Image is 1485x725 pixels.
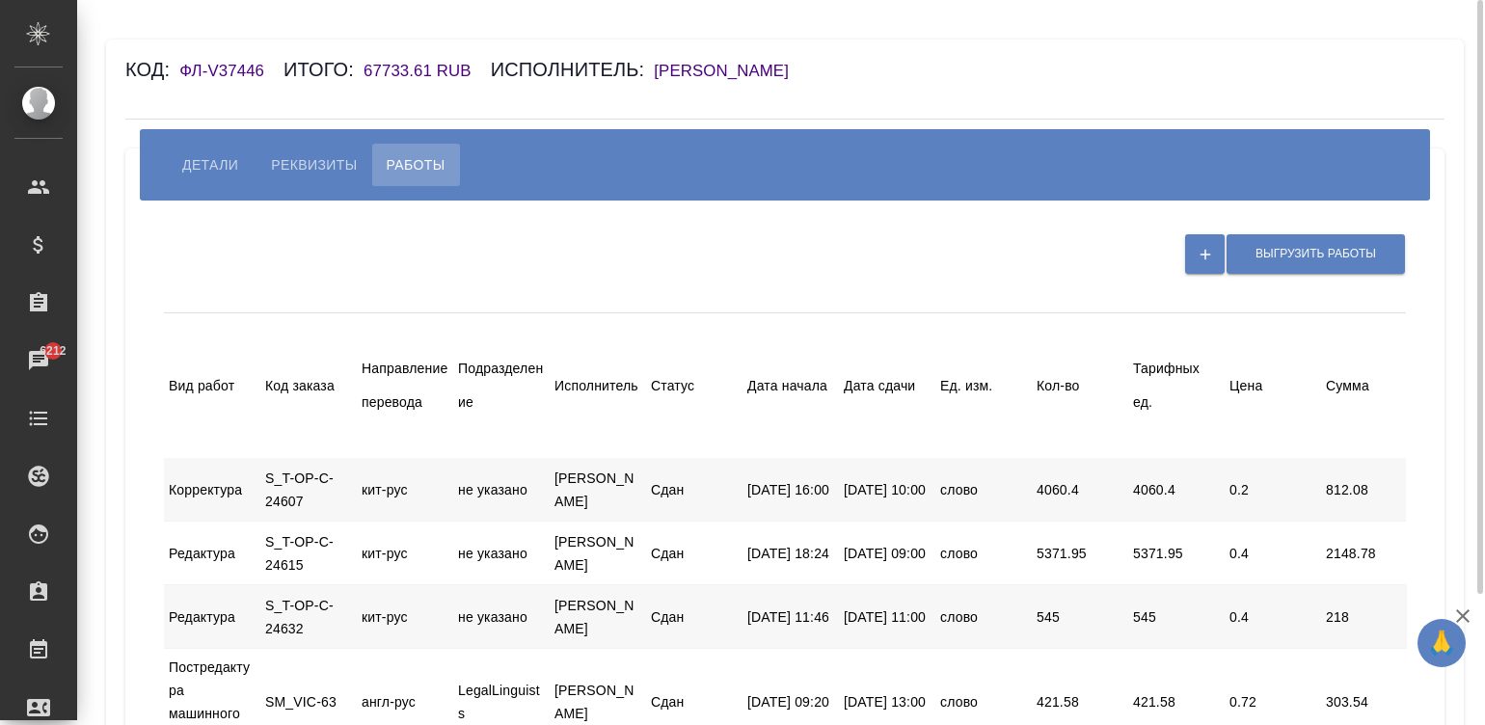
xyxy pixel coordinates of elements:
div: [DATE] 10:00 [839,471,935,508]
div: [DATE] 09:20 [742,684,839,720]
div: [DATE] 11:00 [839,599,935,635]
div: Сдан [646,599,742,635]
div: Сумма [1326,369,1413,403]
div: [DATE] 13:00 [839,684,935,720]
div: Редактура [164,599,260,635]
div: слово [935,535,1032,572]
div: [DATE] 16:00 [742,471,839,508]
div: [PERSON_NAME] [550,460,646,520]
div: Сдан [646,684,742,720]
h6: 67733.61 RUB [364,62,491,80]
div: Корректура [164,471,260,508]
div: 0.4 [1225,599,1321,635]
span: 6212 [28,341,77,361]
span: Реквизиты [271,153,357,176]
div: [DATE] 18:24 [742,535,839,572]
div: Направление перевода [362,352,448,419]
div: 421.58 [1128,684,1225,720]
div: слово [935,684,1032,720]
div: англ-рус [357,684,453,720]
div: 545 [1128,599,1225,635]
a: [PERSON_NAME] [654,64,808,79]
div: 218 [1321,599,1417,635]
div: не указано [453,535,550,572]
div: [DATE] 11:46 [742,599,839,635]
div: S_T-OP-C-24632 [260,587,357,647]
div: не указано [453,599,550,635]
div: слово [935,471,1032,508]
div: 5371.95 [1128,535,1225,572]
span: Выгрузить работы [1255,246,1376,262]
div: [PERSON_NAME] [550,524,646,583]
div: Статус [651,369,738,403]
div: Вид работ [169,369,256,403]
span: Детали [182,153,238,176]
div: 0.72 [1225,684,1321,720]
button: 🙏 [1417,619,1466,667]
div: 545 [1032,599,1128,635]
h6: Код: [125,59,179,80]
div: Дата сдачи [844,369,931,403]
div: Сдан [646,471,742,508]
div: 0.4 [1225,535,1321,572]
div: Сдан [646,535,742,572]
div: Цена [1229,369,1316,403]
div: 5371.95 [1032,535,1128,572]
div: 0.2 [1225,471,1321,508]
div: 4060.4 [1128,471,1225,508]
div: S_T-OP-C-24615 [260,524,357,583]
a: 6212 [5,336,72,385]
div: слово [935,599,1032,635]
div: SM_VIC-63 [260,684,357,720]
div: Ед. изм. [940,369,1027,403]
div: кит-рус [357,471,453,508]
h6: Исполнитель: [491,59,655,80]
span: 🙏 [1425,623,1458,663]
div: S_T-OP-C-24607 [260,460,357,520]
button: Выгрузить работы [1227,234,1405,274]
h6: [PERSON_NAME] [654,62,808,80]
div: Исполнитель [554,369,641,403]
h6: Итого: [283,59,364,80]
div: Тарифных ед. [1133,352,1220,419]
div: Редактура [164,535,260,572]
div: 303.54 [1321,684,1417,720]
div: Код заказа [265,369,352,403]
div: [PERSON_NAME] [550,587,646,647]
div: кит-рус [357,599,453,635]
div: Дата начала [747,369,834,403]
div: 4060.4 [1032,471,1128,508]
div: 812.08 [1321,471,1417,508]
div: кит-рус [357,535,453,572]
div: Кол-во [1037,369,1123,403]
span: Работы [387,153,445,176]
div: не указано [453,471,550,508]
div: 2148.78 [1321,535,1417,572]
div: Подразделение [458,352,545,419]
h6: ФЛ-V37446 [179,62,283,80]
div: 421.58 [1032,684,1128,720]
div: [DATE] 09:00 [839,535,935,572]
